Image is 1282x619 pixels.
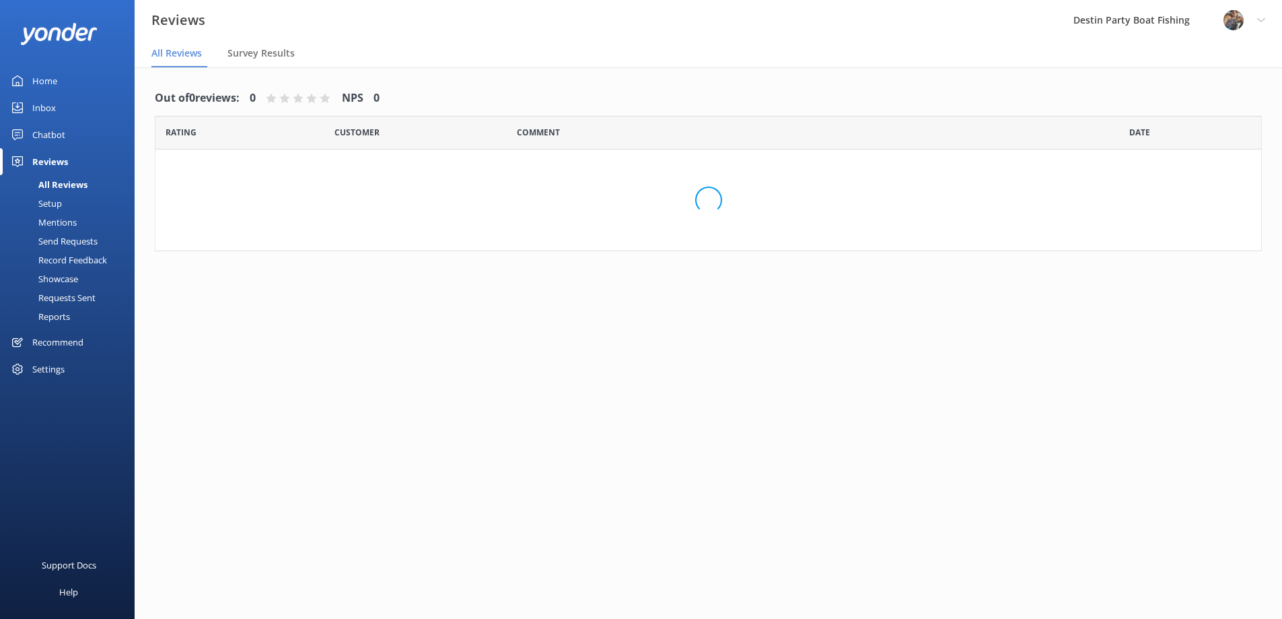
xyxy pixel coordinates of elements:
h4: 0 [373,90,380,107]
img: 250-1666038197.jpg [1223,10,1244,30]
div: Help [59,579,78,606]
div: Settings [32,356,65,383]
span: Date [334,126,380,139]
a: Showcase [8,269,135,288]
div: Reviews [32,148,68,175]
h4: Out of 0 reviews: [155,90,240,107]
div: Inbox [32,94,56,121]
h4: NPS [342,90,363,107]
div: Record Feedback [8,251,107,269]
a: Setup [8,194,135,213]
div: Setup [8,194,62,213]
div: Requests Sent [8,288,96,307]
div: Mentions [8,213,77,232]
span: Date [1129,126,1150,139]
a: Record Feedback [8,251,135,269]
div: Home [32,67,57,94]
a: Reports [8,307,135,326]
a: Send Requests [8,232,135,251]
a: Mentions [8,213,135,232]
span: All Reviews [151,46,202,60]
a: All Reviews [8,175,135,194]
a: Requests Sent [8,288,135,307]
span: Survey Results [227,46,295,60]
span: Question [517,126,560,139]
h3: Reviews [151,9,205,31]
img: yonder-white-logo.png [20,23,98,45]
div: Recommend [32,329,83,356]
span: Date [166,126,197,139]
div: All Reviews [8,175,87,194]
div: Showcase [8,269,78,288]
div: Support Docs [42,552,96,579]
div: Send Requests [8,232,98,251]
h4: 0 [250,90,256,107]
div: Chatbot [32,121,65,148]
div: Reports [8,307,70,326]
